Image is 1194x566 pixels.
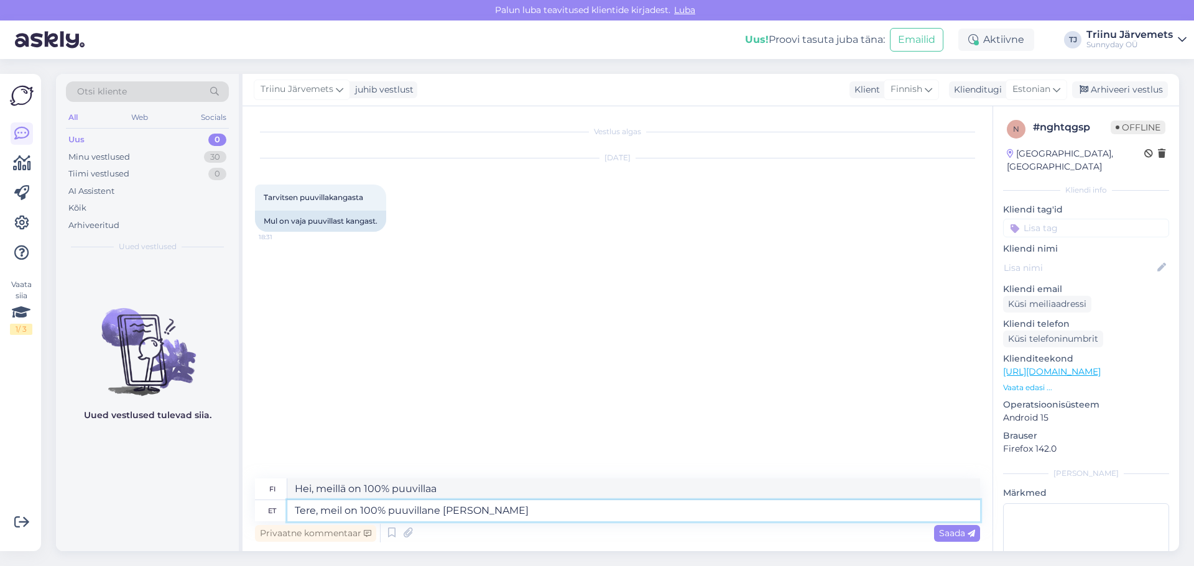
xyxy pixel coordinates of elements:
[68,185,114,198] div: AI Assistent
[208,168,226,180] div: 0
[68,202,86,214] div: Kõik
[1013,124,1019,134] span: n
[68,219,119,232] div: Arhiveeritud
[1007,147,1144,173] div: [GEOGRAPHIC_DATA], [GEOGRAPHIC_DATA]
[1003,398,1169,411] p: Operatsioonisüsteem
[66,109,80,126] div: All
[1086,30,1173,40] div: Triinu Järvemets
[269,478,275,500] div: fi
[1003,296,1091,313] div: Küsi meiliaadressi
[670,4,699,16] span: Luba
[890,28,943,52] button: Emailid
[891,83,922,96] span: Finnish
[264,193,363,202] span: Tarvitsen puuvillakangasta
[1003,331,1103,347] div: Küsi telefoninumbrit
[68,151,130,163] div: Minu vestlused
[268,500,276,521] div: et
[287,500,980,521] textarea: Tere, meil on 100% puuvillane [PERSON_NAME]
[129,109,150,126] div: Web
[198,109,229,126] div: Socials
[10,324,32,335] div: 1 / 3
[1003,486,1169,500] p: Märkmed
[68,168,129,180] div: Tiimi vestlused
[287,478,980,500] textarea: Hei, meillä on 100% puuvillaa
[1111,121,1165,134] span: Offline
[1003,382,1169,393] p: Vaata edasi ...
[84,409,211,422] p: Uued vestlused tulevad siia.
[77,85,127,98] span: Otsi kliente
[939,527,975,539] span: Saada
[10,84,34,107] img: Askly Logo
[1012,83,1050,96] span: Estonian
[350,83,414,96] div: juhib vestlust
[261,83,333,96] span: Triinu Järvemets
[849,83,880,96] div: Klient
[1003,442,1169,455] p: Firefox 142.0
[1003,352,1169,365] p: Klienditeekond
[255,152,980,163] div: [DATE]
[1003,429,1169,442] p: Brauser
[1003,366,1101,377] a: [URL][DOMAIN_NAME]
[204,151,226,163] div: 30
[255,211,386,232] div: Mul on vaja puuvillast kangast.
[745,34,769,45] b: Uus!
[1086,30,1187,50] a: Triinu JärvemetsSunnyday OÜ
[1064,31,1081,48] div: TJ
[10,279,32,335] div: Vaata siia
[1004,261,1155,275] input: Lisa nimi
[1086,40,1173,50] div: Sunnyday OÜ
[1003,242,1169,255] p: Kliendi nimi
[745,32,885,47] div: Proovi tasuta juba täna:
[259,232,305,242] span: 18:31
[255,525,376,542] div: Privaatne kommentaar
[1072,81,1168,98] div: Arhiveeri vestlus
[1003,203,1169,216] p: Kliendi tag'id
[1003,468,1169,479] div: [PERSON_NAME]
[255,126,980,137] div: Vestlus algas
[1003,317,1169,331] p: Kliendi telefon
[208,134,226,146] div: 0
[68,134,85,146] div: Uus
[56,286,239,398] img: No chats
[119,241,177,252] span: Uued vestlused
[1003,185,1169,196] div: Kliendi info
[1003,219,1169,237] input: Lisa tag
[958,29,1034,51] div: Aktiivne
[1003,411,1169,424] p: Android 15
[1033,120,1111,135] div: # nghtqgsp
[949,83,1002,96] div: Klienditugi
[1003,283,1169,296] p: Kliendi email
